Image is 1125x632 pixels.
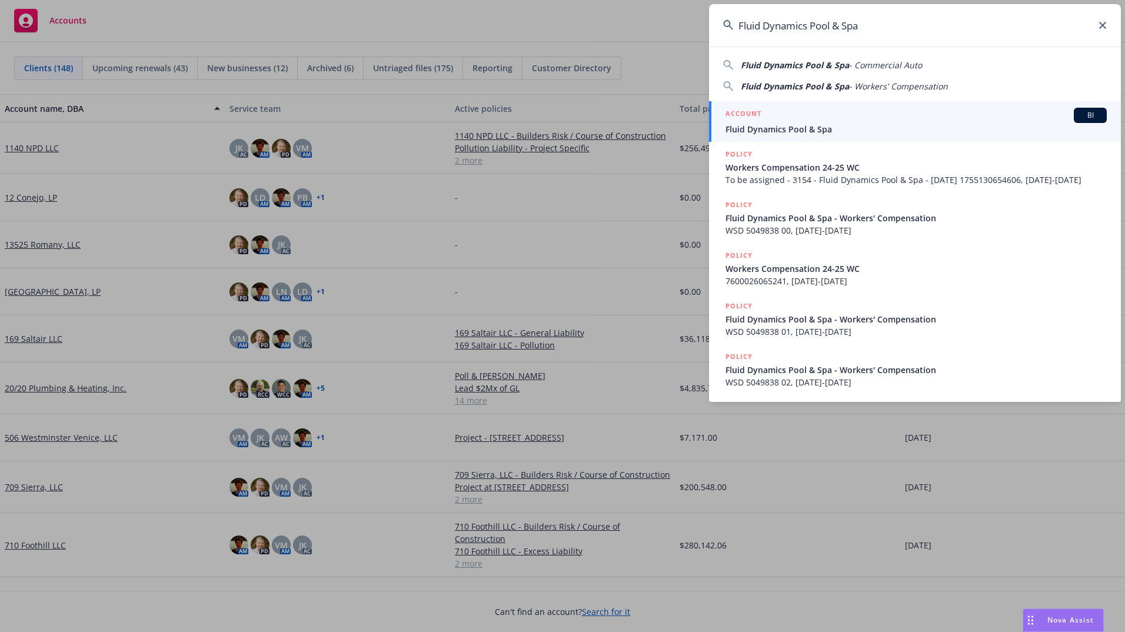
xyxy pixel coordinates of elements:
[1047,615,1094,625] span: Nova Assist
[725,313,1107,325] span: Fluid Dynamics Pool & Spa - Workers' Compensation
[709,4,1121,46] input: Search...
[1023,609,1038,631] div: Drag to move
[1023,608,1104,632] button: Nova Assist
[725,300,753,312] h5: POLICY
[741,59,849,71] span: Fluid Dynamics Pool & Spa
[709,294,1121,344] a: POLICYFluid Dynamics Pool & Spa - Workers' CompensationWSD 5049838 01, [DATE]-[DATE]
[849,59,922,71] span: - Commercial Auto
[725,148,753,160] h5: POLICY
[725,108,761,122] h5: ACCOUNT
[725,174,1107,186] span: To be assigned - 3154 - Fluid Dynamics Pool & Spa - [DATE] 1755130654606, [DATE]-[DATE]
[725,250,753,261] h5: POLICY
[725,199,753,211] h5: POLICY
[709,142,1121,192] a: POLICYWorkers Compensation 24-25 WCTo be assigned - 3154 - Fluid Dynamics Pool & Spa - [DATE] 175...
[725,161,1107,174] span: Workers Compensation 24-25 WC
[709,243,1121,294] a: POLICYWorkers Compensation 24-25 WC7600026065241, [DATE]-[DATE]
[709,192,1121,243] a: POLICYFluid Dynamics Pool & Spa - Workers' CompensationWSD 5049838 00, [DATE]-[DATE]
[1079,110,1102,121] span: BI
[725,224,1107,237] span: WSD 5049838 00, [DATE]-[DATE]
[725,351,753,362] h5: POLICY
[725,212,1107,224] span: Fluid Dynamics Pool & Spa - Workers' Compensation
[709,101,1121,142] a: ACCOUNTBIFluid Dynamics Pool & Spa
[709,344,1121,395] a: POLICYFluid Dynamics Pool & Spa - Workers' CompensationWSD 5049838 02, [DATE]-[DATE]
[725,275,1107,287] span: 7600026065241, [DATE]-[DATE]
[741,81,849,92] span: Fluid Dynamics Pool & Spa
[725,364,1107,376] span: Fluid Dynamics Pool & Spa - Workers' Compensation
[725,325,1107,338] span: WSD 5049838 01, [DATE]-[DATE]
[849,81,948,92] span: - Workers' Compensation
[725,376,1107,388] span: WSD 5049838 02, [DATE]-[DATE]
[725,262,1107,275] span: Workers Compensation 24-25 WC
[725,123,1107,135] span: Fluid Dynamics Pool & Spa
